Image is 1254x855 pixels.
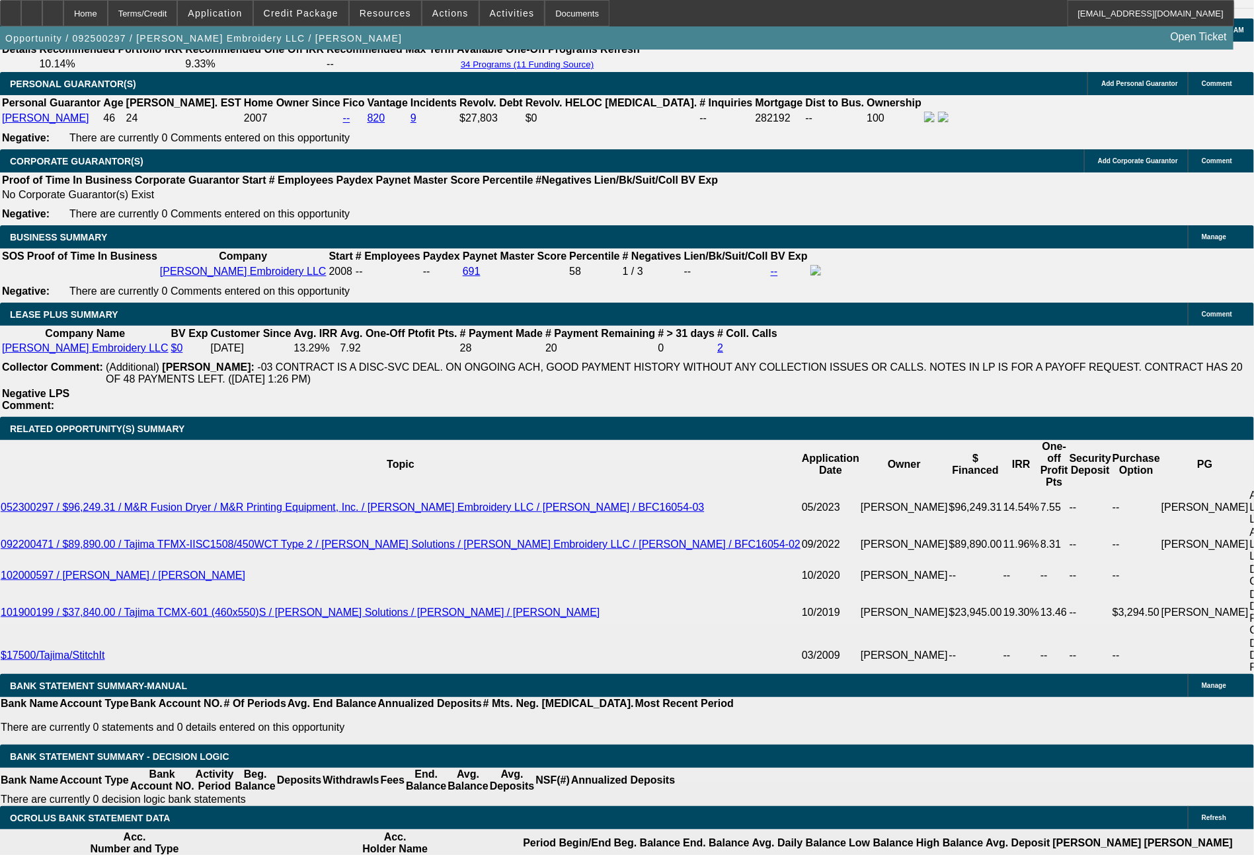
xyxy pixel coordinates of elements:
[10,681,187,691] span: BANK STATEMENT SUMMARY-MANUAL
[545,328,655,339] b: # Payment Remaining
[623,266,682,278] div: 1 / 3
[1202,311,1232,318] span: Comment
[2,97,100,108] b: Personal Guarantor
[2,285,50,297] b: Negative:
[1069,563,1112,588] td: --
[1112,637,1161,674] td: --
[350,1,421,26] button: Resources
[1003,637,1040,674] td: --
[242,174,266,186] b: Start
[10,309,118,320] span: LEASE PLUS SUMMARY
[1161,526,1249,563] td: [PERSON_NAME]
[569,250,619,262] b: Percentile
[254,1,348,26] button: Credit Package
[569,266,619,278] div: 58
[459,342,543,355] td: 28
[130,697,223,710] th: Bank Account NO.
[447,768,489,793] th: Avg. Balance
[860,440,949,489] th: Owner
[106,361,159,373] span: (Additional)
[126,97,241,108] b: [PERSON_NAME]. EST
[457,59,598,70] button: 34 Programs (11 Funding Source)
[160,266,327,277] a: [PERSON_NAME] Embroidery LLC
[1040,588,1069,637] td: 13.46
[2,388,69,411] b: Negative LPS Comment:
[699,111,753,126] td: --
[1,607,600,618] a: 101900199 / $37,840.00 / Tajima TCMX-601 (460x550)S / [PERSON_NAME] Solutions / [PERSON_NAME] / [...
[1,188,724,202] td: No Corporate Guarantor(s) Exist
[658,328,715,339] b: # > 31 days
[171,342,183,353] a: $0
[635,697,734,710] th: Most Recent Period
[38,57,183,71] td: 10.14%
[380,768,405,793] th: Fees
[801,588,860,637] td: 10/2019
[866,111,922,126] td: 100
[1,250,25,263] th: SOS
[171,328,208,339] b: BV Exp
[135,174,239,186] b: Corporate Guarantor
[10,232,107,242] span: BUSINESS SUMMARY
[10,813,170,823] span: OCROLUS BANK STATEMENT DATA
[1040,489,1069,526] td: 7.55
[2,208,50,219] b: Negative:
[1040,440,1069,489] th: One-off Profit Pts
[459,97,523,108] b: Revolv. Debt
[10,156,143,167] span: CORPORATE GUARANTOR(S)
[126,111,242,126] td: 24
[490,8,535,19] span: Activities
[806,97,865,108] b: Dist to Bus.
[657,342,715,355] td: 0
[2,112,89,124] a: [PERSON_NAME]
[480,1,545,26] button: Activities
[860,489,949,526] td: [PERSON_NAME]
[681,174,718,186] b: BV Exp
[1069,526,1112,563] td: --
[356,250,420,262] b: # Employees
[1069,588,1112,637] td: --
[860,637,949,674] td: [PERSON_NAME]
[1202,80,1232,87] span: Comment
[423,250,460,262] b: Paydex
[2,132,50,143] b: Negative:
[684,264,769,279] td: --
[1003,440,1040,489] th: IRR
[219,250,267,262] b: Company
[269,174,334,186] b: # Employees
[234,768,276,793] th: Beg. Balance
[526,97,697,108] b: Revolv. HELOC [MEDICAL_DATA].
[411,97,457,108] b: Incidents
[801,440,860,489] th: Application Date
[10,79,136,89] span: PERSONAL GUARANTOR(S)
[178,1,252,26] button: Application
[771,250,808,262] b: BV Exp
[1165,26,1232,48] a: Open Ticket
[1069,637,1112,674] td: --
[1,174,133,187] th: Proof of Time In Business
[376,174,480,186] b: Paynet Master Score
[460,328,543,339] b: # Payment Made
[368,112,385,124] a: 820
[1202,682,1226,689] span: Manage
[69,285,350,297] span: There are currently 0 Comments entered on this opportunity
[244,97,340,108] b: Home Owner Since
[340,328,457,339] b: Avg. One-Off Ptofit Pts.
[162,361,255,373] b: [PERSON_NAME]:
[1101,80,1178,87] span: Add Personal Guarantor
[422,1,479,26] button: Actions
[322,768,379,793] th: Withdrawls
[10,424,184,434] span: RELATED OPPORTUNITY(S) SUMMARY
[489,768,535,793] th: Avg. Deposits
[483,174,533,186] b: Percentile
[536,174,592,186] b: #Negatives
[1040,637,1069,674] td: --
[411,112,416,124] a: 9
[459,111,524,126] td: $27,803
[1069,489,1112,526] td: --
[623,250,682,262] b: # Negatives
[368,97,408,108] b: Vantage
[684,250,768,262] b: Lien/Bk/Suit/Coll
[336,174,373,186] b: Paydex
[343,112,350,124] a: --
[771,266,778,277] a: --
